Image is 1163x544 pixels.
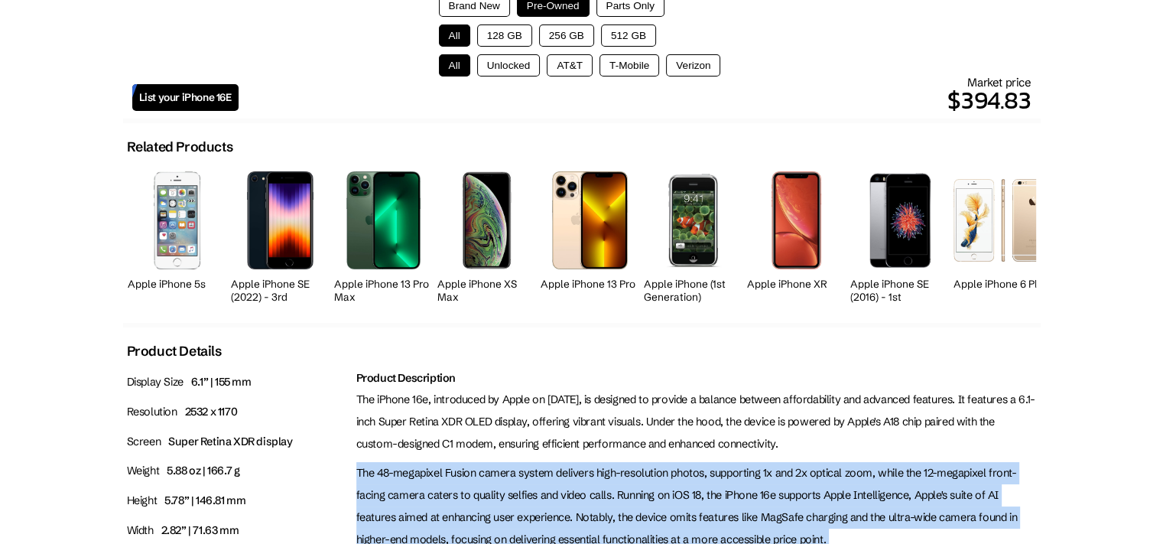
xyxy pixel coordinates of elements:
span: 5.88 oz | 166.7 g [167,464,239,477]
img: iPhone 13 Pro [552,171,629,269]
p: Resolution [127,401,349,423]
button: All [439,24,470,47]
a: iPhone 6 Plus Apple iPhone 6 Plus [953,163,1053,308]
p: Weight [127,460,349,482]
button: Verizon [666,54,720,77]
button: 128 GB [477,24,532,47]
p: $394.83 [239,82,1031,119]
a: iPhone XR Apple iPhone XR [747,163,846,308]
h2: Apple iPhone (1st Generation) [644,278,743,304]
div: Market price [239,75,1031,119]
img: iPhone 13 Pro Max [346,171,421,269]
span: 5.78” | 146.81 mm [164,494,245,507]
span: List your iPhone 16E [139,91,232,104]
h2: Apple iPhone SE (2016) - 1st Generation [850,278,950,317]
p: The iPhone 16e, introduced by Apple on [DATE], is designed to provide a balance between affordabi... [356,389,1037,454]
h2: Product Description [356,371,1037,385]
a: iPhone 5s Apple iPhone 5s [128,163,227,308]
a: iPhone XS Max Apple iPhone XS Max [437,163,537,308]
p: Screen [127,431,349,453]
h2: Apple iPhone 6 Plus [953,278,1053,291]
h2: Apple iPhone XR [747,278,846,291]
a: iPhone (1st Generation) Apple iPhone (1st Generation) [644,163,743,308]
button: AT&T [547,54,593,77]
a: iPhone SE 3rd Gen Apple iPhone SE (2022) - 3rd Generation [231,163,330,308]
a: iPhone 13 Pro Apple iPhone 13 Pro [541,163,640,308]
img: iPhone SE 1st Gen [866,171,932,269]
img: iPhone XR [772,171,821,269]
img: iPhone SE 3rd Gen [247,171,313,269]
p: Width [127,520,349,542]
h2: Apple iPhone 5s [128,278,227,291]
span: 2.82” | 71.63 mm [161,523,239,537]
img: iPhone 5s [154,171,200,269]
span: 2532 x 1170 [185,405,238,419]
img: iPhone 6 Plus [953,179,1053,261]
a: List your iPhone 16E [132,84,239,111]
a: iPhone 13 Pro Max Apple iPhone 13 Pro Max [334,163,434,308]
h2: Apple iPhone 13 Pro [541,278,640,291]
button: 512 GB [601,24,656,47]
img: iPhone XS Max [462,171,511,269]
button: Unlocked [477,54,541,77]
h2: Apple iPhone SE (2022) - 3rd Generation [231,278,330,317]
button: T-Mobile [599,54,659,77]
button: 256 GB [539,24,594,47]
p: Display Size [127,371,349,393]
a: iPhone SE 1st Gen Apple iPhone SE (2016) - 1st Generation [850,163,950,308]
h2: Related Products [127,138,233,155]
h2: Product Details [127,343,222,360]
h2: Apple iPhone 13 Pro Max [334,278,434,304]
img: iPhone (1st Generation) [663,171,723,269]
p: Height [127,490,349,512]
h2: Apple iPhone XS Max [437,278,537,304]
button: All [439,54,470,77]
span: 6.1” | 155 mm [191,375,252,389]
span: Super Retina XDR display [168,435,292,448]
